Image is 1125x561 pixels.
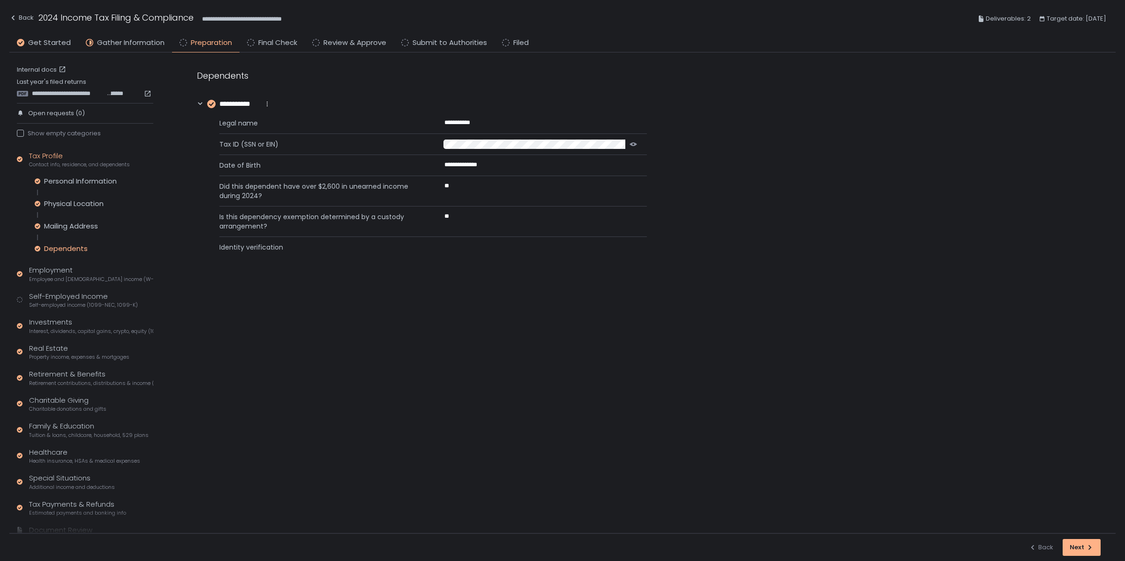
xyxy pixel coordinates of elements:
[17,66,68,74] a: Internal docs
[29,302,138,309] span: Self-employed income (1099-NEC, 1099-K)
[29,509,126,517] span: Estimated payments and banking info
[28,109,85,118] span: Open requests (0)
[29,432,149,439] span: Tuition & loans, childcare, household, 529 plans
[1047,13,1106,24] span: Target date: [DATE]
[44,199,104,208] div: Physical Location
[29,458,140,465] span: Health insurance, HSAs & medical expenses
[412,37,487,48] span: Submit to Authorities
[29,484,115,491] span: Additional income and deductions
[29,369,153,387] div: Retirement & Benefits
[258,37,297,48] span: Final Check
[29,291,138,309] div: Self-Employed Income
[28,37,71,48] span: Get Started
[219,243,422,252] span: Identity verification
[29,161,130,168] span: Contact info, residence, and dependents
[986,13,1031,24] span: Deliverables: 2
[29,395,106,413] div: Charitable Giving
[97,37,165,48] span: Gather Information
[9,11,34,27] button: Back
[219,118,422,128] span: Legal name
[29,276,153,283] span: Employee and [DEMOGRAPHIC_DATA] income (W-2s)
[1063,539,1101,556] button: Next
[38,11,194,24] h1: 2024 Income Tax Filing & Compliance
[44,244,88,253] div: Dependents
[44,221,98,231] div: Mailing Address
[44,177,117,186] div: Personal Information
[29,499,126,517] div: Tax Payments & Refunds
[29,343,129,361] div: Real Estate
[29,473,115,491] div: Special Situations
[29,406,106,413] span: Charitable donations and gifts
[1029,543,1053,552] div: Back
[29,421,149,439] div: Family & Education
[197,69,647,82] div: Dependents
[219,182,422,200] span: Did this dependent have over $2,600 in unearned income during 2024?
[513,37,529,48] span: Filed
[29,447,140,465] div: Healthcare
[1070,543,1094,552] div: Next
[29,525,92,536] div: Document Review
[29,265,153,283] div: Employment
[9,12,34,23] div: Back
[219,212,422,231] span: Is this dependency exemption determined by a custody arrangement?
[29,328,153,335] span: Interest, dividends, capital gains, crypto, equity (1099s, K-1s)
[17,78,153,97] div: Last year's filed returns
[219,161,422,170] span: Date of Birth
[323,37,386,48] span: Review & Approve
[1029,539,1053,556] button: Back
[29,151,130,169] div: Tax Profile
[29,354,129,361] span: Property income, expenses & mortgages
[29,380,153,387] span: Retirement contributions, distributions & income (1099-R, 5498)
[29,317,153,335] div: Investments
[191,37,232,48] span: Preparation
[219,140,421,149] span: Tax ID (SSN or EIN)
